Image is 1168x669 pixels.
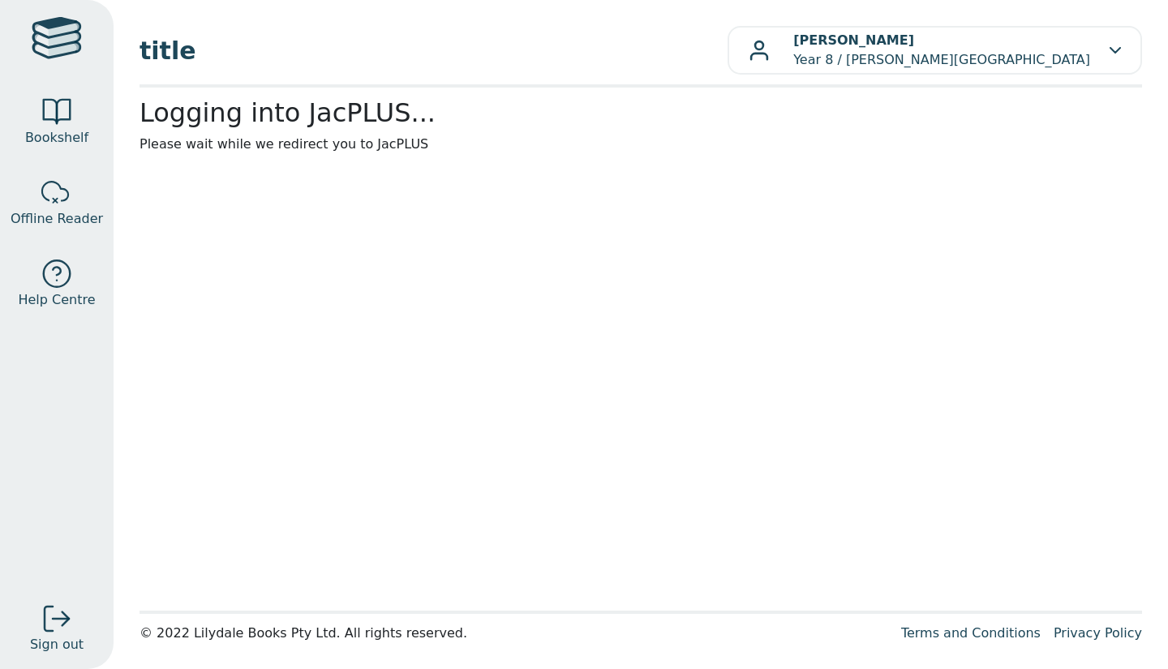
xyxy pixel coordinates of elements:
span: Offline Reader [11,209,103,229]
a: Privacy Policy [1054,625,1142,641]
span: Help Centre [18,290,95,310]
h2: Logging into JacPLUS... [140,97,1142,128]
a: Terms and Conditions [901,625,1041,641]
p: Year 8 / [PERSON_NAME][GEOGRAPHIC_DATA] [793,31,1090,70]
button: [PERSON_NAME]Year 8 / [PERSON_NAME][GEOGRAPHIC_DATA] [728,26,1142,75]
p: Please wait while we redirect you to JacPLUS [140,135,1142,154]
span: Sign out [30,635,84,654]
span: title [140,32,728,69]
div: © 2022 Lilydale Books Pty Ltd. All rights reserved. [140,624,888,643]
b: [PERSON_NAME] [793,32,914,48]
span: Bookshelf [25,128,88,148]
